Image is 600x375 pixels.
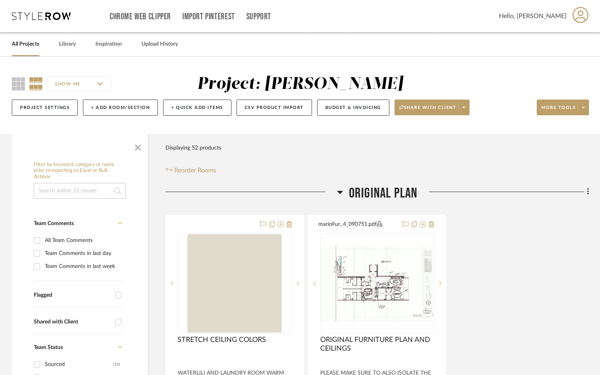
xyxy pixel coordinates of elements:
input: Search within 52 results [34,183,126,199]
a: Inspiration [95,39,122,50]
div: Project: [PERSON_NAME] [197,76,403,92]
div: Displaying 52 products [165,140,221,156]
div: Flagged [34,292,111,299]
a: Library [59,39,76,50]
span: Team Status [34,345,63,350]
span: Share with client [399,105,457,116]
button: Close [130,138,146,154]
button: + Add Room/Section [83,100,158,116]
div: Team Comments in last week [45,260,120,273]
div: Shared with Client [34,319,111,325]
span: More tools [541,105,576,116]
a: Upload History [141,39,178,50]
img: STRETCH CEILING COLORS [187,234,282,333]
div: (10) [113,358,120,371]
span: ORIGINAL FURNITURE PLAN AND CEILINGS [320,336,435,353]
button: marioFur...4_090751.pdf [318,220,398,229]
img: ORIGINAL FURNITURE PLAN AND CEILINGS [321,245,434,321]
div: Team Comments in last day [45,247,120,260]
a: All Projects [12,39,39,50]
button: + Quick Add Items [163,100,231,116]
span: Team Comments [34,221,74,226]
button: CSV Product Import [237,100,312,116]
span: Hello, [PERSON_NAME] [499,11,567,21]
button: Reorder Rooms [165,166,216,175]
span: STRETCH CEILING COLORS [178,336,266,344]
div: All Team Comments [45,234,120,247]
span: Reorder Rooms [174,166,216,175]
div: Sourced [45,358,113,371]
h6: Filter by keyword, category or name prior to exporting to Excel or Bulk Actions [34,162,126,180]
button: More tools [537,100,589,115]
button: Project Settings [12,100,78,116]
span: ORIGINAL PLAN [349,185,418,202]
a: Chrome Web Clipper [110,13,171,20]
a: Support [246,13,271,20]
a: Import Pinterest [182,13,235,20]
button: Budget & Invoicing [317,100,389,116]
button: Share with client [394,100,470,115]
